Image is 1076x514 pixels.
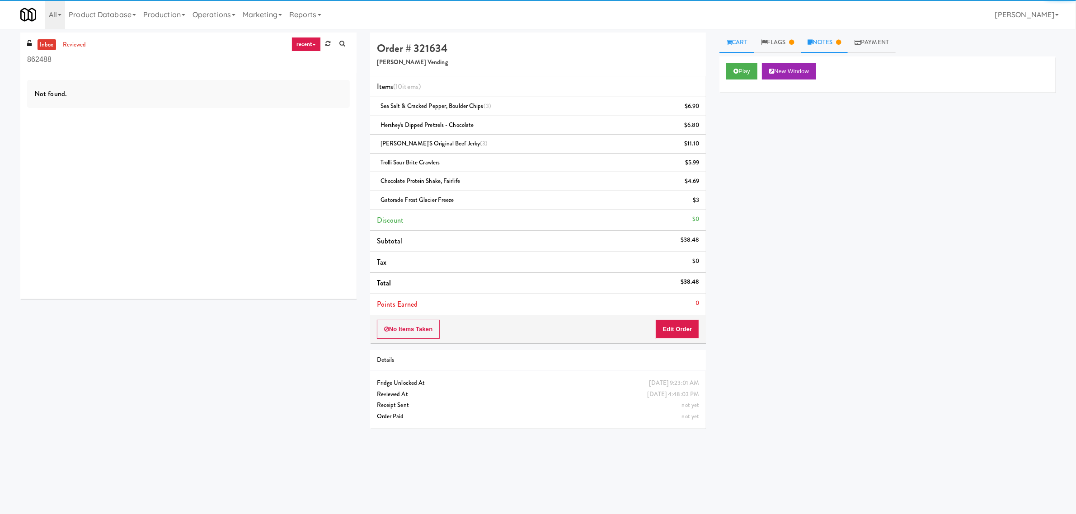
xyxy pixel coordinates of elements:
input: Search vision orders [27,51,350,68]
a: Notes [801,33,848,53]
div: $6.80 [684,120,700,131]
div: Reviewed At [377,389,700,400]
div: $38.48 [681,234,700,246]
span: (3) [480,139,488,148]
span: not yet [682,412,700,421]
span: Hershey's Dipped Pretzels - Chocolate [381,121,474,129]
a: Flags [754,33,801,53]
span: Discount [377,215,404,225]
div: $0 [692,214,699,225]
img: Micromart [20,7,36,23]
span: Total [377,278,391,288]
a: Payment [848,33,896,53]
span: (3) [484,102,491,110]
div: $38.48 [681,276,700,288]
div: $11.10 [684,138,700,150]
div: Order Paid [377,411,700,422]
span: Chocolate Protein Shake, Fairlife [381,177,460,185]
div: $3 [693,195,699,206]
span: not yet [682,401,700,409]
span: Not found. [34,89,67,99]
span: Tax [377,257,386,267]
div: $5.99 [685,157,700,168]
span: Items [377,81,421,92]
span: Trolli Sour Brite Crawlers [381,158,440,167]
span: Gatorade Frost Glacier Freeze [381,196,454,204]
div: $6.90 [685,101,700,112]
span: [PERSON_NAME]'s Original Beef Jerky [381,139,488,148]
span: Points Earned [377,299,418,309]
h4: Order # 321634 [377,42,700,54]
div: 0 [695,298,699,309]
button: No Items Taken [377,320,440,339]
ng-pluralize: items [402,81,418,92]
span: (10 ) [393,81,421,92]
div: Details [377,355,700,366]
div: Fridge Unlocked At [377,378,700,389]
div: [DATE] 4:48:03 PM [648,389,700,400]
h5: [PERSON_NAME] Vending [377,59,700,66]
div: $0 [692,256,699,267]
span: Sea Salt & Cracked Pepper, Boulder Chips [381,102,491,110]
button: New Window [762,63,816,79]
a: recent [291,37,321,51]
a: Cart [719,33,754,53]
span: Subtotal [377,236,403,246]
div: [DATE] 9:23:01 AM [649,378,700,389]
button: Play [726,63,757,79]
div: Receipt Sent [377,400,700,411]
button: Edit Order [656,320,700,339]
a: reviewed [61,39,89,51]
a: inbox [38,39,56,51]
div: $4.69 [685,176,700,187]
